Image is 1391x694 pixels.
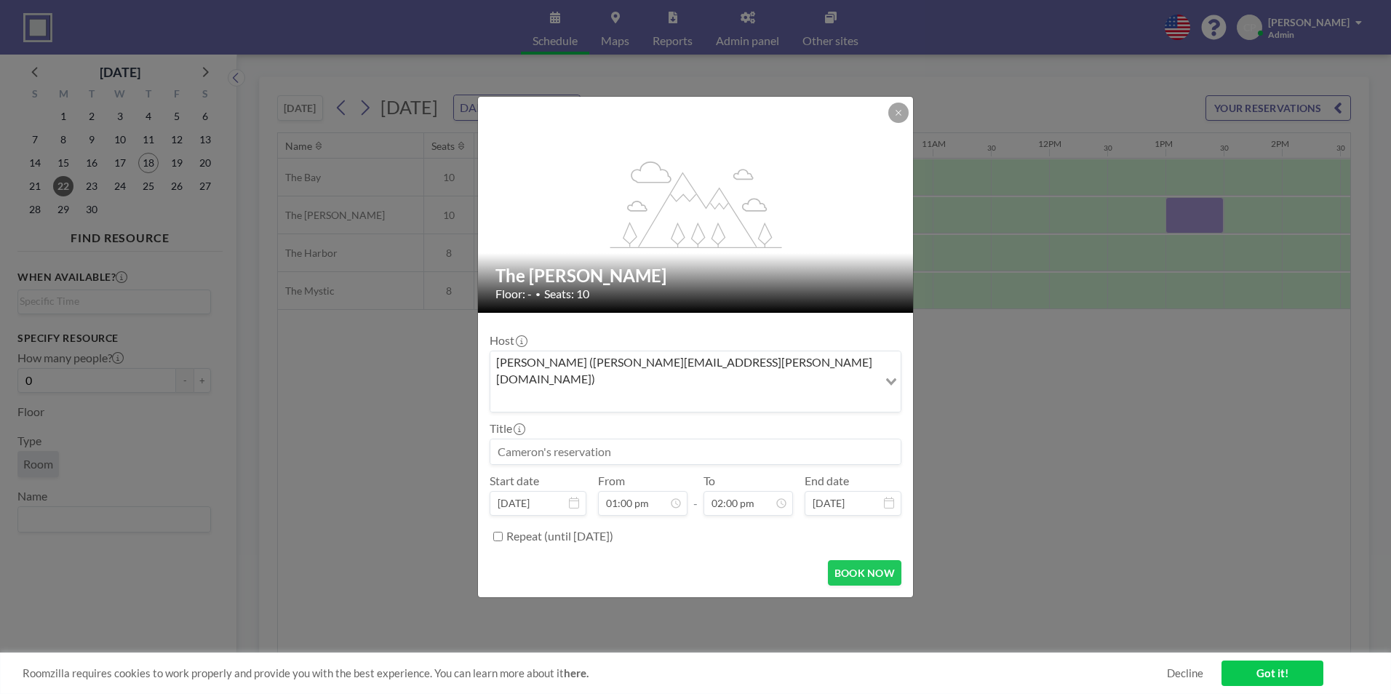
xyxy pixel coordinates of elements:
[598,474,625,488] label: From
[493,354,875,387] span: [PERSON_NAME] ([PERSON_NAME][EMAIL_ADDRESS][PERSON_NAME][DOMAIN_NAME])
[490,439,901,464] input: Cameron's reservation
[490,351,901,412] div: Search for option
[490,333,526,348] label: Host
[506,529,613,543] label: Repeat (until [DATE])
[535,289,541,300] span: •
[495,265,897,287] h2: The [PERSON_NAME]
[1221,661,1323,686] a: Got it!
[23,666,1167,680] span: Roomzilla requires cookies to work properly and provide you with the best experience. You can lea...
[544,287,589,301] span: Seats: 10
[490,474,539,488] label: Start date
[492,390,877,409] input: Search for option
[1167,666,1203,680] a: Decline
[610,160,782,247] g: flex-grow: 1.2;
[490,421,524,436] label: Title
[805,474,849,488] label: End date
[704,474,715,488] label: To
[693,479,698,511] span: -
[828,560,901,586] button: BOOK NOW
[495,287,532,301] span: Floor: -
[564,666,589,679] a: here.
